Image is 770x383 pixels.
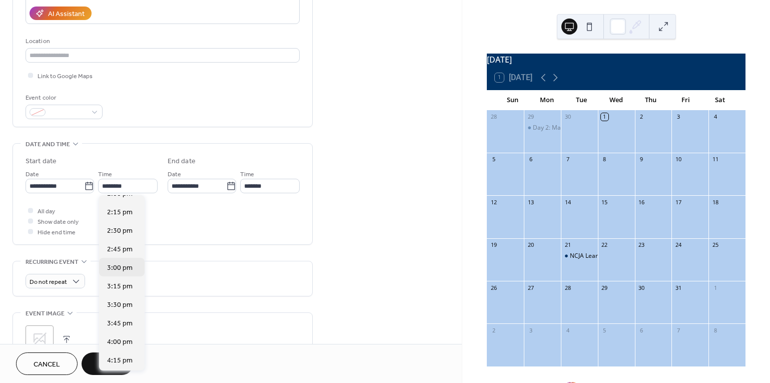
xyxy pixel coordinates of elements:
div: 11 [711,156,719,163]
span: 3:00 pm [107,263,133,273]
div: 27 [527,284,534,291]
div: Sun [495,90,529,110]
div: 29 [527,113,534,121]
div: 15 [601,198,608,206]
div: 12 [490,198,497,206]
span: 2:15 pm [107,207,133,218]
span: Event image [26,308,65,319]
div: 21 [564,241,571,249]
span: Date [26,169,39,180]
div: NCJA Learning Lunch (Advisory Council) [570,252,679,260]
div: 10 [674,156,682,163]
div: 24 [674,241,682,249]
span: Date [168,169,181,180]
div: [DATE] [487,54,745,66]
button: AI Assistant [30,7,92,20]
div: 1 [601,113,608,121]
div: 3 [527,326,534,334]
div: Thu [633,90,668,110]
div: 4 [564,326,571,334]
div: Mon [530,90,564,110]
span: 3:30 pm [107,300,133,310]
div: 17 [674,198,682,206]
div: 20 [527,241,534,249]
span: Time [240,169,254,180]
div: 6 [527,156,534,163]
span: Do not repeat [30,276,67,288]
span: 4:15 pm [107,355,133,366]
div: Tue [564,90,599,110]
div: 19 [490,241,497,249]
div: 7 [674,326,682,334]
button: Save [82,352,133,375]
div: AI Assistant [48,9,85,20]
span: Link to Google Maps [38,71,93,82]
span: Recurring event [26,257,79,267]
div: 9 [638,156,645,163]
span: Show date only [38,217,79,227]
div: NCJA Learning Lunch (Advisory Council) [561,252,598,260]
div: 13 [527,198,534,206]
div: 25 [711,241,719,249]
div: Event color [26,93,101,103]
div: Location [26,36,298,47]
div: 23 [638,241,645,249]
div: 5 [490,156,497,163]
span: Time [98,169,112,180]
div: 8 [711,326,719,334]
div: 28 [490,113,497,121]
div: 26 [490,284,497,291]
div: Fri [668,90,703,110]
span: All day [38,206,55,217]
div: Sat [703,90,737,110]
span: 3:45 pm [107,318,133,329]
span: Cancel [34,359,60,370]
div: 6 [638,326,645,334]
div: 31 [674,284,682,291]
span: Date and time [26,139,70,150]
div: 14 [564,198,571,206]
div: 7 [564,156,571,163]
div: Wed [599,90,633,110]
div: Day 2: Making Federal Dollars Work Smarter Through Braided Funding [533,124,729,132]
div: 30 [564,113,571,121]
div: 22 [601,241,608,249]
span: Hide end time [38,227,76,238]
div: 4 [711,113,719,121]
div: 30 [638,284,645,291]
div: ; [26,325,54,353]
span: 3:15 pm [107,281,133,292]
div: 18 [711,198,719,206]
span: 2:30 pm [107,226,133,236]
span: 2:45 pm [107,244,133,255]
div: 2 [638,113,645,121]
div: 5 [601,326,608,334]
div: 29 [601,284,608,291]
div: 1 [711,284,719,291]
div: End date [168,156,196,167]
div: 3 [674,113,682,121]
span: 4:00 pm [107,337,133,347]
div: Start date [26,156,57,167]
div: 28 [564,284,571,291]
div: Day 2: Making Federal Dollars Work Smarter Through Braided Funding [524,124,561,132]
div: 2 [490,326,497,334]
button: Cancel [16,352,78,375]
div: 16 [638,198,645,206]
div: 8 [601,156,608,163]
